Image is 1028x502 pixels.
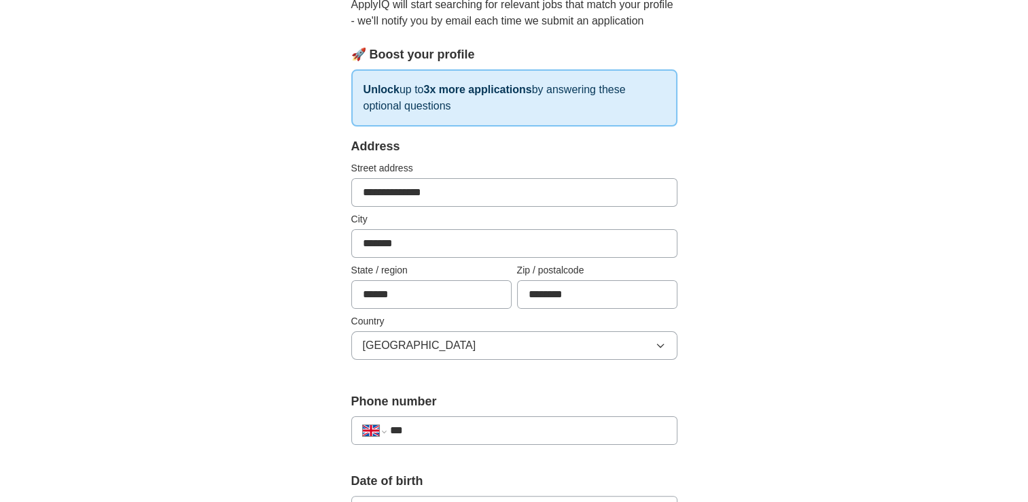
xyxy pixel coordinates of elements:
button: [GEOGRAPHIC_DATA] [351,331,677,360]
div: Address [351,137,677,156]
strong: Unlock [364,84,400,95]
label: Phone number [351,392,677,411]
label: State / region [351,263,512,278]
div: 🚀 Boost your profile [351,46,677,64]
label: Country [351,314,677,329]
p: up to by answering these optional questions [351,69,677,127]
label: City [351,212,677,227]
label: Zip / postalcode [517,263,677,278]
span: [GEOGRAPHIC_DATA] [363,337,476,354]
label: Street address [351,161,677,175]
strong: 3x more applications [423,84,531,95]
label: Date of birth [351,472,677,490]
